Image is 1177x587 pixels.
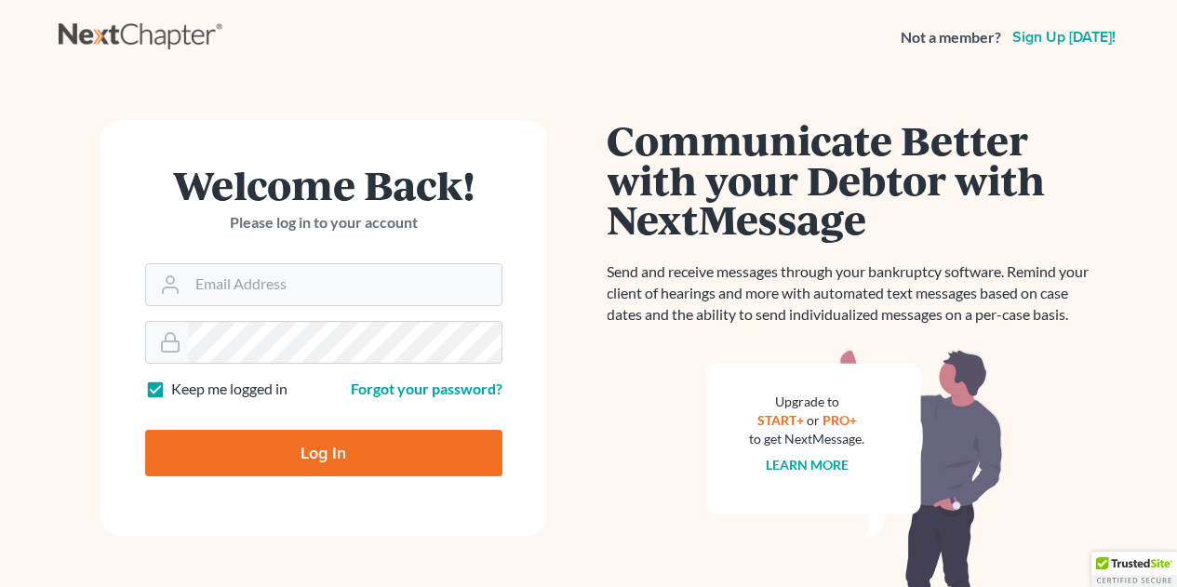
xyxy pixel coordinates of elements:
p: Please log in to your account [145,212,502,233]
input: Email Address [188,264,502,305]
h1: Welcome Back! [145,165,502,205]
a: START+ [757,412,804,428]
a: Sign up [DATE]! [1009,30,1119,45]
label: Keep me logged in [171,379,288,400]
span: or [807,412,820,428]
p: Send and receive messages through your bankruptcy software. Remind your client of hearings and mo... [608,261,1101,326]
div: TrustedSite Certified [1091,552,1177,587]
strong: Not a member? [901,27,1001,48]
div: Upgrade to [750,393,865,411]
input: Log In [145,430,502,476]
div: to get NextMessage. [750,430,865,448]
a: Learn more [766,457,849,473]
h1: Communicate Better with your Debtor with NextMessage [608,120,1101,239]
a: Forgot your password? [351,380,502,397]
a: PRO+ [823,412,857,428]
